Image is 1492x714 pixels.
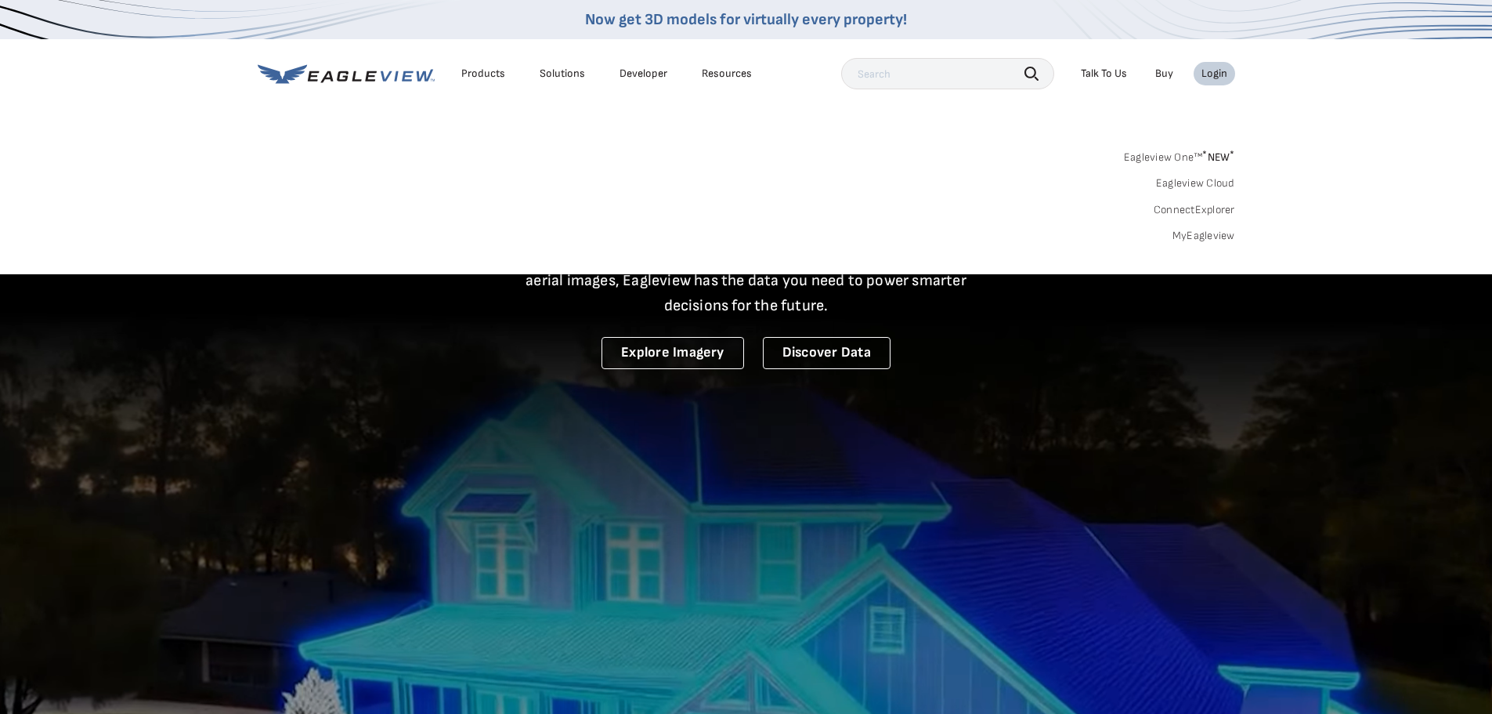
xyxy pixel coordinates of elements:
div: Resources [702,67,752,81]
a: Eagleview One™*NEW* [1124,146,1235,164]
div: Login [1201,67,1227,81]
span: NEW [1202,150,1234,164]
div: Solutions [540,67,585,81]
a: Developer [620,67,667,81]
a: Now get 3D models for virtually every property! [585,10,907,29]
p: A new era starts here. Built on more than 3.5 billion high-resolution aerial images, Eagleview ha... [507,243,986,318]
input: Search [841,58,1054,89]
a: Eagleview Cloud [1156,176,1235,190]
a: Discover Data [763,337,891,369]
a: ConnectExplorer [1154,203,1235,217]
a: Explore Imagery [601,337,744,369]
div: Talk To Us [1081,67,1127,81]
a: Buy [1155,67,1173,81]
a: MyEagleview [1172,229,1235,243]
div: Products [461,67,505,81]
